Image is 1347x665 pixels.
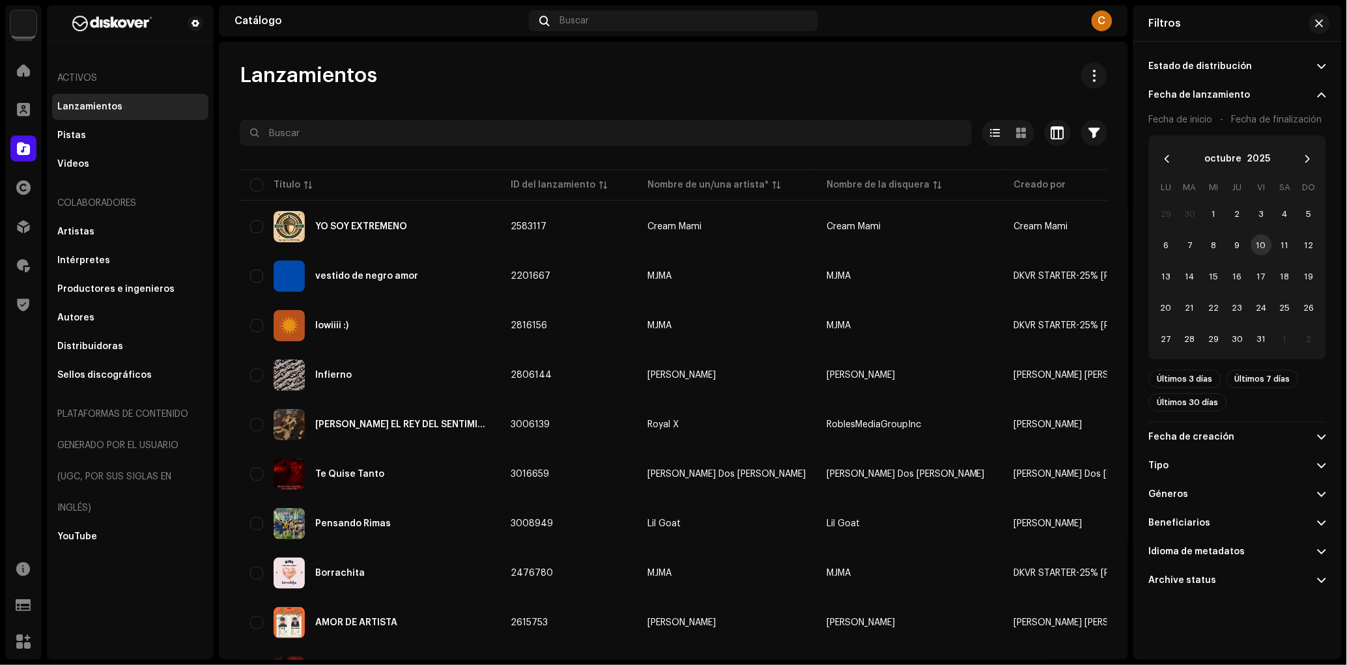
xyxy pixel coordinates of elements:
[57,130,86,141] div: Pistas
[274,211,305,242] img: 25139d4b-c0e8-40c5-ae33-66e3726027d1
[52,219,208,245] re-m-nav-item: Artistas
[827,569,851,578] span: MJMA
[647,272,672,281] div: MJMA
[52,524,208,550] re-m-nav-item: YouTube
[52,305,208,331] re-m-nav-item: Autores
[52,399,208,524] re-a-nav-header: Plataformas de contenido generado por el usuario (UGC, por sus siglas en inglés)
[560,16,589,26] span: Buscar
[240,63,377,89] span: Lanzamientos
[511,222,546,231] span: 2583117
[57,255,110,266] div: Intérpretes
[647,178,769,191] div: Nombre de un/una artista*
[647,321,672,330] div: MJMA
[647,618,806,627] span: Neal SJ
[52,122,208,149] re-m-nav-item: Pistas
[10,10,36,36] img: 297a105e-aa6c-4183-9ff4-27133c00f2e2
[647,519,681,528] div: Lil Goat
[1014,321,1170,330] span: DKVR STARTER-25% Mauricio
[1014,618,1154,627] span: David Serrat Garcia
[240,120,972,146] input: Buscar
[647,222,702,231] div: Cream Mami
[57,102,122,112] div: Lanzamientos
[827,272,851,281] span: MJMA
[511,321,547,330] span: 2816156
[647,569,672,578] div: MJMA
[57,284,175,294] div: Productores e ingenieros
[827,178,929,191] div: Nombre de la disquera
[274,261,305,292] img: 587e320a-ed3c-41c1-acc7-a43c89ace56b
[511,569,553,578] span: 2476780
[274,558,305,589] img: ad12c3ae-3b97-45f3-96c3-30b0e42e0514
[315,371,352,380] div: Infierno
[315,272,418,281] div: vestido de negro amor
[1014,222,1068,231] span: Cream Mami
[52,248,208,274] re-m-nav-item: Intérpretes
[827,519,860,528] span: Lil Goat
[315,618,397,627] div: AMOR DE ARTISTA
[511,618,548,627] span: 2615753
[274,508,305,539] img: 996b3d4d-7d7d-4db5-abbb-ea11a991a82a
[511,178,595,191] div: ID del lanzamiento
[647,420,806,429] span: Royal X
[511,371,552,380] span: 2806144
[52,94,208,120] re-m-nav-item: Lanzamientos
[57,159,89,169] div: Videos
[57,313,94,323] div: Autores
[52,188,208,219] re-a-nav-header: Colaboradores
[234,16,524,26] div: Catálogo
[827,321,851,330] span: MJMA
[647,618,716,627] div: [PERSON_NAME]
[315,519,391,528] div: Pensando Rimas
[1014,420,1083,429] span: Jerry Robles
[647,321,806,330] span: MJMA
[57,227,94,237] div: Artistas
[827,222,881,231] span: Cream Mami
[274,607,305,638] img: 5cb6d9ae-9284-49de-8bda-e9973847d0df
[511,470,549,479] span: 3016659
[1014,371,1154,380] span: Carlos de Castro Jodra
[1014,470,1172,479] span: Bruno Dos Santos
[274,310,305,341] img: 4dffb14b-431f-4812-aba5-55980fa36e75
[52,151,208,177] re-m-nav-item: Videos
[647,470,806,479] span: Bruno Dos Santos
[52,63,208,94] re-a-nav-header: Activos
[274,178,300,191] div: Título
[647,470,806,479] div: [PERSON_NAME] Dos [PERSON_NAME]
[647,371,716,380] div: [PERSON_NAME]
[57,341,123,352] div: Distribuidoras
[827,420,921,429] span: RoblesMediaGroupInc
[511,272,550,281] span: 2201667
[1014,519,1083,528] span: Ari Gorn
[274,409,305,440] img: 06f45d62-f7d9-45e4-b5c0-410127c8d418
[827,470,985,479] span: Bruno Dos Santos
[274,459,305,490] img: e2da8caf-944b-4718-869f-7dd1fc0b2ecd
[315,321,348,330] div: lowiiii :)
[647,272,806,281] span: MJMA
[647,569,806,578] span: MJMA
[57,531,97,542] div: YouTube
[647,371,806,380] span: de Castro
[647,519,806,528] span: Lil Goat
[52,362,208,388] re-m-nav-item: Sellos discográficos
[647,222,806,231] span: Cream Mami
[57,16,167,31] img: b627a117-4a24-417a-95e9-2d0c90689367
[315,470,384,479] div: Te Quise Tanto
[1092,10,1113,31] div: C
[315,420,490,429] div: JULIAN EL REY DEL SENTIMIENTO VOL.2
[1014,272,1170,281] span: DKVR STARTER-25% Mauricio
[647,420,679,429] div: Royal X
[52,276,208,302] re-m-nav-item: Productores e ingenieros
[511,519,553,528] span: 3008949
[315,569,365,578] div: Borrachita
[511,420,550,429] span: 3006139
[827,618,895,627] span: Neal SJ
[52,333,208,360] re-m-nav-item: Distribuidoras
[315,222,407,231] div: YO SOY EXTREMEÑO
[1014,569,1170,578] span: DKVR STARTER-25% Mauricio
[274,360,305,391] img: cae994f5-25ae-411c-8810-7c3c4721fdcd
[57,370,152,380] div: Sellos discográficos
[827,371,895,380] span: de Castro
